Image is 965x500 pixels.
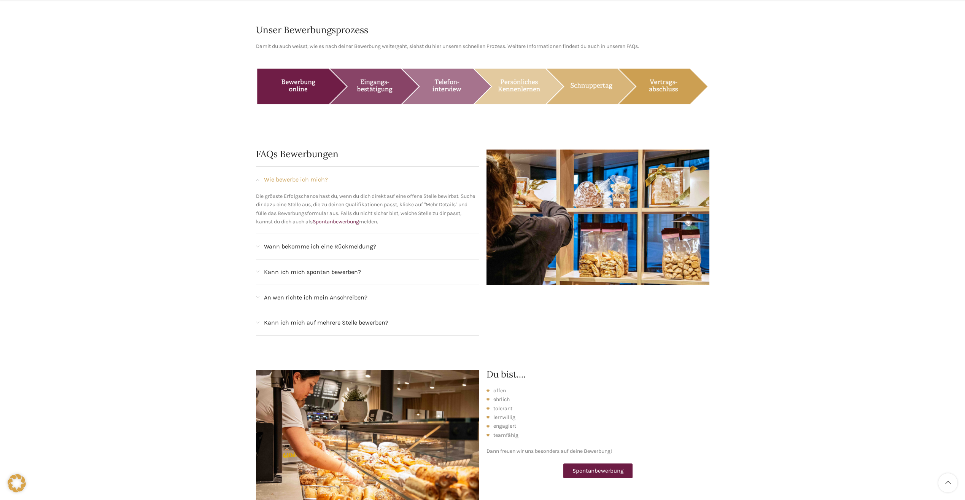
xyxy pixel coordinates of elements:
[493,404,512,413] span: tolerant
[264,175,328,185] span: Wie bewerbe ich mich?
[572,468,623,474] span: Spontanbewerbung
[493,395,510,404] span: ehrlich
[493,422,516,430] span: engagiert
[313,218,359,225] a: Spontanbewerbung
[563,463,633,478] a: Spontanbewerbung
[486,370,709,379] h2: Du bist....
[264,267,361,277] span: Kann ich mich spontan bewerben?
[493,387,506,395] span: offen
[264,242,376,252] span: Wann bekomme ich eine Rückmeldung?
[256,150,479,159] h2: FAQs Bewerbungen
[493,413,515,422] span: lernwillig
[493,431,518,439] span: teamfähig
[256,42,709,51] p: Damit du auch weisst, wie es nach deiner Bewerbung weitergeht, siehst du hier unseren schnellen P...
[264,293,367,303] span: An wen richte ich mein Anschreiben?
[938,473,957,492] a: Scroll to top button
[256,25,709,35] h2: Unser Bewerbungsprozess
[264,318,388,328] span: Kann ich mich auf mehrere Stelle bewerben?
[486,447,709,455] p: Dann freuen wir uns besonders auf deine Bewerbung!
[256,192,479,226] p: Die grösste Erfolgschance hast du, wenn du dich direkt auf eine offene Stelle bewirbst. Suche dir...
